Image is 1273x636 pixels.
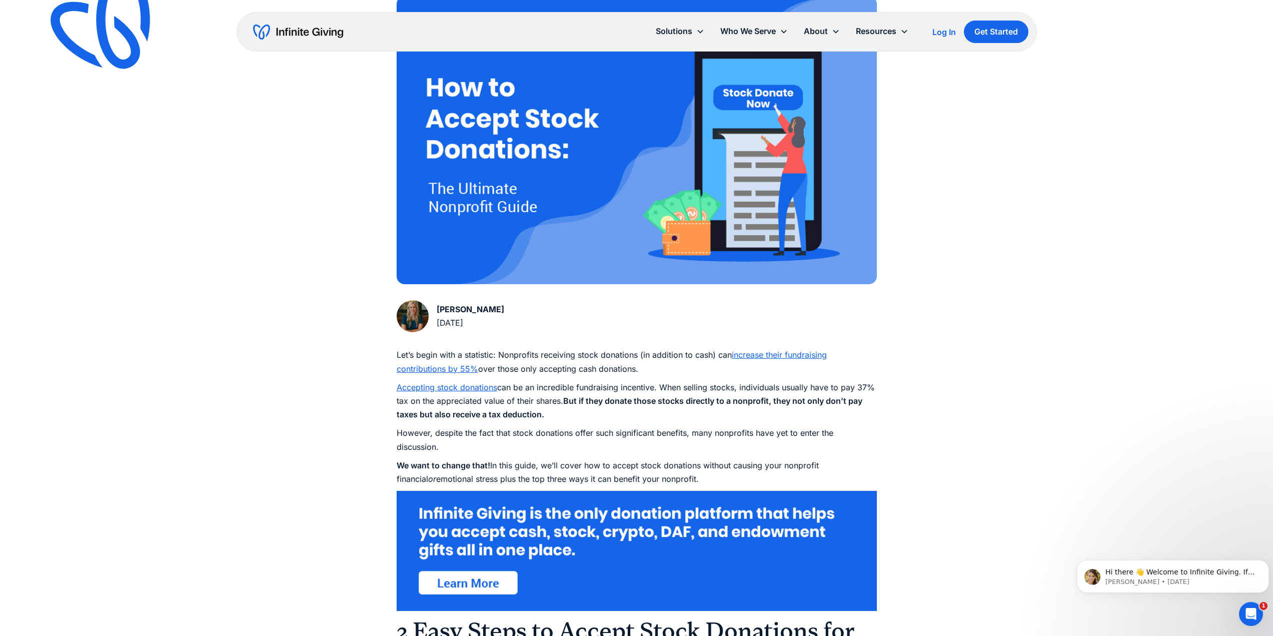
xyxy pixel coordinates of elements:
[932,28,956,36] div: Log In
[397,382,497,392] a: Accepting stock donations
[856,25,896,38] div: Resources
[648,21,712,42] div: Solutions
[397,381,877,422] p: can be an incredible fundraising incentive. When selling stocks, individuals usually have to pay ...
[1239,602,1263,626] iframe: Intercom live chat
[397,426,877,453] p: However, despite the fact that stock donations offer such significant benefits, many nonprofits h...
[1259,602,1267,610] span: 1
[712,21,796,42] div: Who We Serve
[397,300,504,332] a: [PERSON_NAME][DATE]
[848,21,916,42] div: Resources
[437,303,504,316] div: [PERSON_NAME]
[932,26,956,38] a: Log In
[397,350,827,373] a: increase their fundraising contributions by 55%
[397,491,877,611] img: Click this image to learn more about Infinite Giving's donation platform, which nonprofits can us...
[253,24,343,40] a: home
[720,25,776,38] div: Who We Serve
[796,21,848,42] div: About
[804,25,828,38] div: About
[656,25,692,38] div: Solutions
[428,474,436,484] em: or
[397,459,877,486] p: In this guide, we’ll cover how to accept stock donations without causing your nonprofit financial...
[437,316,504,330] div: [DATE]
[397,348,877,375] p: Let’s begin with a statistic: Nonprofits receiving stock donations (in addition to cash) can over...
[397,396,862,419] strong: But if they donate those stocks directly to a nonprofit, they not only don’t pay taxes but also r...
[397,460,490,470] strong: We want to change that!
[964,21,1028,43] a: Get Started
[1073,539,1273,609] iframe: Intercom notifications message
